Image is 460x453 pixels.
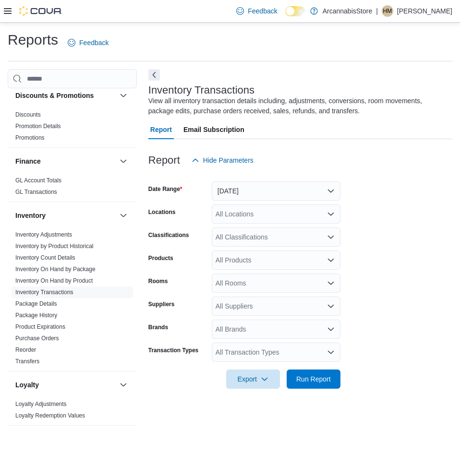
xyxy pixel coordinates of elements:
button: Finance [15,156,116,166]
label: Date Range [148,185,182,193]
button: Open list of options [327,233,335,241]
a: Feedback [64,33,112,52]
div: Finance [8,175,137,202]
a: Promotion Details [15,123,61,130]
label: Products [148,254,173,262]
p: ArcannabisStore [323,5,373,17]
span: Promotion Details [15,122,61,130]
a: Loyalty Redemption Values [15,412,85,419]
a: Package Details [15,300,57,307]
h1: Reports [8,30,58,49]
button: Discounts & Promotions [118,90,129,101]
label: Rooms [148,277,168,285]
div: View all inventory transaction details including, adjustments, conversions, room movements, packa... [148,96,448,116]
span: HM [383,5,392,17]
p: | [376,5,378,17]
button: Open list of options [327,348,335,356]
label: Classifications [148,231,189,239]
label: Brands [148,323,168,331]
h3: Inventory [15,211,46,220]
input: Dark Mode [285,6,305,16]
label: Locations [148,208,176,216]
button: Loyalty [118,379,129,391]
a: Inventory Transactions [15,289,73,296]
button: Discounts & Promotions [15,91,116,100]
img: Cova [19,6,62,16]
a: Purchase Orders [15,335,59,342]
a: Feedback [232,1,281,21]
span: Purchase Orders [15,334,59,342]
a: Inventory Count Details [15,254,75,261]
span: GL Transactions [15,188,57,196]
span: Reorder [15,346,36,354]
a: Discounts [15,111,41,118]
div: Discounts & Promotions [8,109,137,147]
div: Henrique Merzari [382,5,393,17]
button: Open list of options [327,256,335,264]
span: Inventory Transactions [15,288,73,296]
button: Loyalty [15,380,116,390]
div: Loyalty [8,398,137,425]
button: Open list of options [327,302,335,310]
button: Inventory [15,211,116,220]
span: Run Report [296,374,331,384]
button: Open list of options [327,210,335,218]
a: Promotions [15,134,45,141]
span: Inventory by Product Historical [15,242,94,250]
button: Inventory [118,210,129,221]
a: Inventory On Hand by Product [15,277,93,284]
span: Loyalty Adjustments [15,400,67,408]
h3: Loyalty [15,380,39,390]
h3: Report [148,155,180,166]
a: Product Expirations [15,323,65,330]
button: Finance [118,155,129,167]
a: Loyalty Adjustments [15,401,67,407]
span: Report [150,120,172,139]
span: Email Subscription [183,120,244,139]
button: Open list of options [327,279,335,287]
a: Package History [15,312,57,319]
span: Package History [15,311,57,319]
span: Product Expirations [15,323,65,331]
span: Feedback [248,6,277,16]
h3: Discounts & Promotions [15,91,94,100]
span: Inventory On Hand by Package [15,265,96,273]
button: Next [148,69,160,81]
button: [DATE] [212,181,340,201]
a: GL Transactions [15,189,57,195]
h3: Finance [15,156,41,166]
span: Promotions [15,134,45,142]
a: Reorder [15,346,36,353]
button: Run Report [287,370,340,389]
span: Transfers [15,358,39,365]
span: Hide Parameters [203,155,254,165]
a: Inventory by Product Historical [15,243,94,250]
p: [PERSON_NAME] [397,5,452,17]
label: Transaction Types [148,346,198,354]
button: Hide Parameters [188,151,257,170]
a: Inventory On Hand by Package [15,266,96,273]
span: Feedback [79,38,109,48]
a: GL Account Totals [15,177,61,184]
label: Suppliers [148,300,175,308]
a: Transfers [15,358,39,365]
button: Open list of options [327,325,335,333]
span: Export [232,370,274,389]
a: Inventory Adjustments [15,231,72,238]
h3: Inventory Transactions [148,84,254,96]
button: Export [226,370,280,389]
div: Inventory [8,229,137,371]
